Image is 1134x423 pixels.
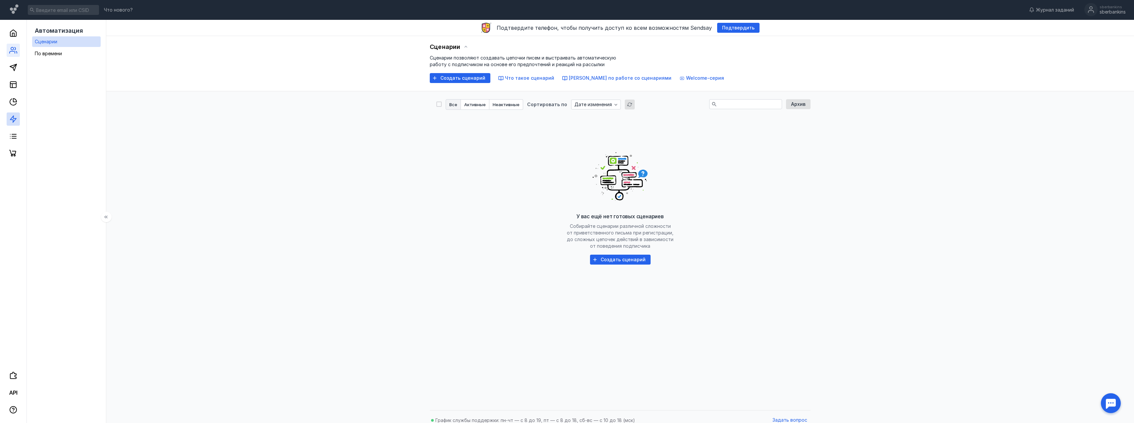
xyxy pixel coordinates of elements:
span: Дате изменения [574,102,612,107]
button: Создать сценарий [430,73,490,83]
span: [PERSON_NAME] по работе со сценариями [569,75,671,81]
button: Подтвердить [717,23,760,33]
button: Неактивные [489,99,523,110]
span: Задать вопрос [772,417,807,423]
span: Активные [464,103,486,107]
button: [PERSON_NAME] по работе со сценариями [562,75,671,81]
a: По времени [32,48,101,59]
span: Welcome-серия [686,75,724,81]
span: Подтвердить [722,25,755,31]
span: По времени [35,51,62,56]
span: Сценарии позволяют создавать цепочки писем и выстраивать автоматическую работу с подписчиком на о... [430,55,616,67]
span: Что такое сценарий [505,75,554,81]
span: Автоматизация [35,27,83,34]
span: Подтвердите телефон, чтобы получить доступ ко всем возможностям Sendsay [497,24,712,31]
input: Введите email или CSID [28,5,99,15]
div: sberbankins [1100,9,1126,15]
span: График службы поддержки: пн-чт — с 8 до 19, пт — с 8 до 18, сб-вс — с 10 до 18 (мск) [435,417,635,423]
span: Неактивные [493,103,519,107]
span: Все [449,103,457,107]
div: sberbankins [1100,5,1126,9]
button: Что такое сценарий [498,75,554,81]
a: Архив [786,99,811,109]
button: Дате изменения [571,100,621,109]
span: Сценарии [430,43,461,50]
a: Журнал заданий [1026,7,1077,13]
button: Все [446,99,461,110]
a: Сценарии [32,36,101,47]
span: Создать сценарий [601,257,646,263]
button: Активные [461,99,489,110]
span: У вас ещё нет готовых сценариев [576,213,664,220]
span: Архив [791,102,806,107]
button: Welcome-серия [679,75,724,81]
span: Собирайте сценарии различной сложности от приветственного письма при регистрации, до сложных цепо... [567,223,673,249]
span: Создать сценарий [440,75,485,81]
div: Сортировать по [527,102,567,107]
span: Журнал заданий [1036,7,1074,13]
button: Создать сценарий [590,255,651,265]
a: Что нового? [101,8,136,12]
span: Что нового? [104,8,133,12]
span: Сценарии [35,39,57,44]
